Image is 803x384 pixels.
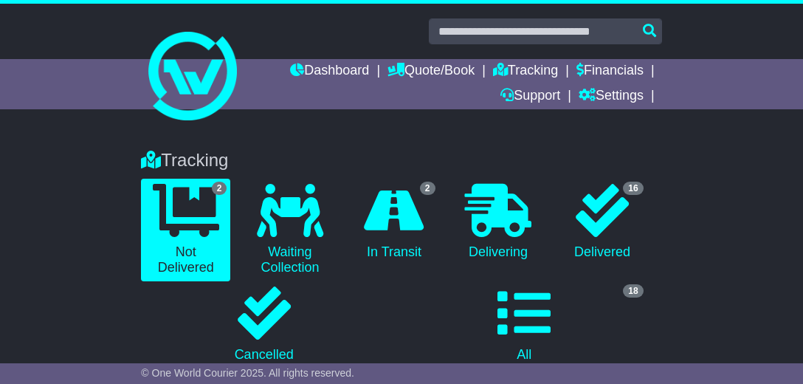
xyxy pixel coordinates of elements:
[141,179,230,281] a: 2 Not Delivered
[141,367,354,379] span: © One World Courier 2025. All rights reserved.
[349,179,438,266] a: 2 In Transit
[623,182,643,195] span: 16
[245,179,334,281] a: Waiting Collection
[134,150,669,171] div: Tracking
[387,59,475,84] a: Quote/Book
[500,84,560,109] a: Support
[401,281,647,368] a: 18 All
[623,284,643,298] span: 18
[141,281,387,368] a: Cancelled
[420,182,435,195] span: 2
[576,59,644,84] a: Financials
[579,84,644,109] a: Settings
[493,59,558,84] a: Tracking
[212,182,227,195] span: 2
[290,59,369,84] a: Dashboard
[454,179,543,266] a: Delivering
[558,179,647,266] a: 16 Delivered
